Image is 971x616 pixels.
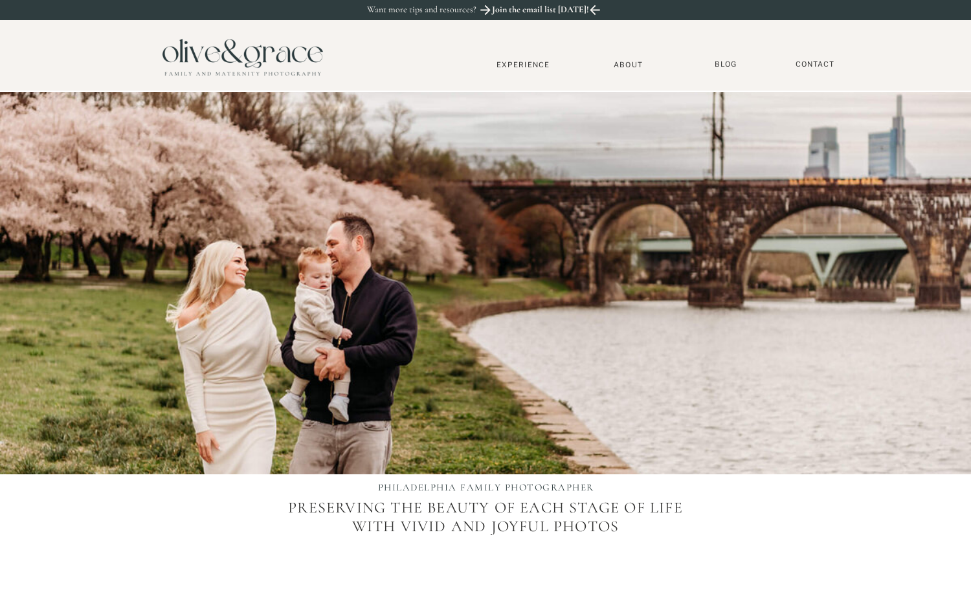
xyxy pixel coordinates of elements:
[789,60,841,69] a: Contact
[480,60,566,69] a: Experience
[278,499,693,580] p: Preserving the beauty of each stage of life with vivid and joyful photos
[491,5,590,19] a: Join the email list [DATE]!
[367,5,504,16] p: Want more tips and resources?
[348,481,624,496] h1: PHILADELPHIA FAMILY PHOTOGRAPHER
[608,60,648,69] a: About
[709,60,742,69] a: BLOG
